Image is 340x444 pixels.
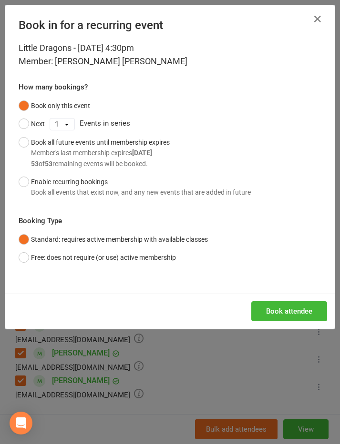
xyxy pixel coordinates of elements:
[19,115,321,133] div: Events in series
[19,215,62,227] label: Booking Type
[19,97,90,115] button: Book only this event
[132,149,152,157] strong: [DATE]
[31,148,170,158] div: Member's last membership expires
[19,19,321,32] h4: Book in for a recurring event
[310,11,325,27] button: Close
[10,412,32,434] div: Open Intercom Messenger
[19,248,176,266] button: Free: does not require (or use) active membership
[19,230,208,248] button: Standard: requires active membership with available classes
[251,301,327,321] button: Book attendee
[19,173,251,202] button: Enable recurring bookingsBook all events that exist now, and any new events that are added in future
[19,81,88,93] label: How many bookings?
[45,160,52,168] strong: 53
[19,41,321,68] div: Little Dragons - [DATE] 4:30pm Member: [PERSON_NAME] [PERSON_NAME]
[19,115,45,133] button: Next
[19,133,170,173] button: Book all future events until membership expiresMember's last membership expires[DATE]53of53remain...
[31,137,170,169] div: Book all future events until membership expires
[31,158,170,169] div: of remaining events will be booked.
[31,160,39,168] strong: 53
[31,187,251,197] div: Book all events that exist now, and any new events that are added in future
